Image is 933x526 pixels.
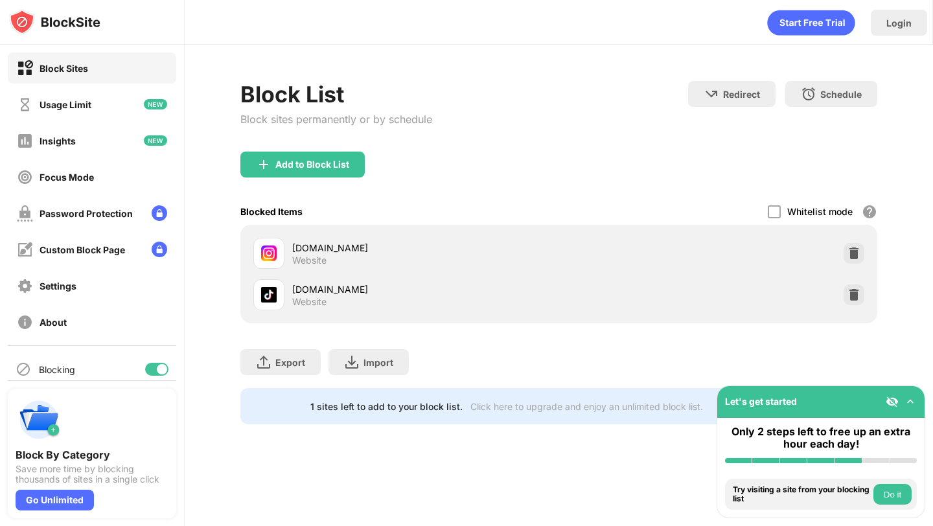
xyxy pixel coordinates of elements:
div: Usage Limit [40,99,91,110]
div: Website [292,296,327,308]
div: Block sites permanently or by schedule [240,113,432,126]
img: time-usage-off.svg [17,97,33,113]
img: logo-blocksite.svg [9,9,100,35]
div: Password Protection [40,208,133,219]
div: Try visiting a site from your blocking list [733,485,870,504]
img: lock-menu.svg [152,242,167,257]
img: push-categories.svg [16,396,62,443]
div: Settings [40,280,76,292]
div: Let's get started [725,396,797,407]
div: Blocking [39,364,75,375]
img: favicons [261,246,277,261]
div: Click here to upgrade and enjoy an unlimited block list. [470,401,703,412]
div: Import [363,357,393,368]
div: Add to Block List [275,159,349,170]
div: Insights [40,135,76,146]
div: Blocked Items [240,206,303,217]
div: Website [292,255,327,266]
div: [DOMAIN_NAME] [292,241,559,255]
img: eye-not-visible.svg [886,395,899,408]
div: Redirect [723,89,760,100]
div: Custom Block Page [40,244,125,255]
div: Go Unlimited [16,490,94,510]
div: animation [767,10,855,36]
div: [DOMAIN_NAME] [292,282,559,296]
img: lock-menu.svg [152,205,167,221]
div: Schedule [820,89,862,100]
img: new-icon.svg [144,135,167,146]
img: omni-setup-toggle.svg [904,395,917,408]
img: insights-off.svg [17,133,33,149]
img: new-icon.svg [144,99,167,109]
div: Focus Mode [40,172,94,183]
img: blocking-icon.svg [16,361,31,377]
div: About [40,317,67,328]
div: Save more time by blocking thousands of sites in a single click [16,464,168,485]
img: password-protection-off.svg [17,205,33,222]
div: 1 sites left to add to your block list. [310,401,463,412]
div: Only 2 steps left to free up an extra hour each day! [725,426,917,450]
div: Login [886,17,912,29]
img: favicons [261,287,277,303]
div: Export [275,357,305,368]
img: about-off.svg [17,314,33,330]
img: focus-off.svg [17,169,33,185]
img: block-on.svg [17,60,33,76]
button: Do it [873,484,912,505]
div: Block List [240,81,432,108]
img: customize-block-page-off.svg [17,242,33,258]
div: Block Sites [40,63,88,74]
div: Block By Category [16,448,168,461]
div: Whitelist mode [787,206,853,217]
img: settings-off.svg [17,278,33,294]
